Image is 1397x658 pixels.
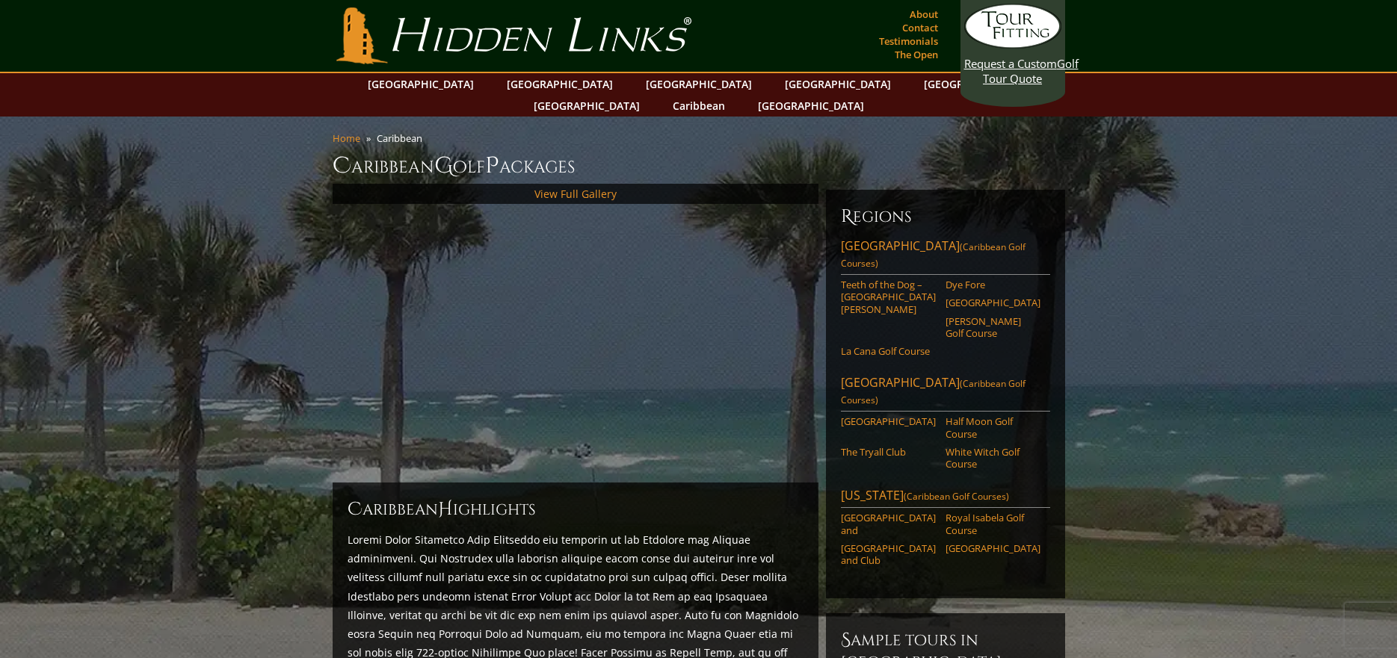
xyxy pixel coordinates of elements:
[434,151,453,181] span: G
[526,95,647,117] a: [GEOGRAPHIC_DATA]
[841,542,936,567] a: [GEOGRAPHIC_DATA] and Club
[333,151,1065,181] h1: Caribbean olf ackages
[946,446,1040,471] a: White Witch Golf Course
[841,415,936,427] a: [GEOGRAPHIC_DATA]
[841,446,936,458] a: The Tryall Club
[348,497,804,521] h2: Caribbean ighlights
[904,490,1009,503] span: (Caribbean Golf Courses)
[841,487,1050,508] a: [US_STATE](Caribbean Golf Courses)
[841,512,936,536] a: [GEOGRAPHIC_DATA] and
[841,374,1050,412] a: [GEOGRAPHIC_DATA](Caribbean Golf Courses)
[534,187,617,201] a: View Full Gallery
[964,56,1057,71] span: Request a Custom
[841,238,1050,275] a: [GEOGRAPHIC_DATA](Caribbean Golf Courses)
[946,415,1040,440] a: Half Moon Golf Course
[360,73,481,95] a: [GEOGRAPHIC_DATA]
[906,4,942,25] a: About
[438,497,453,521] span: H
[946,315,1040,340] a: [PERSON_NAME] Golf Course
[946,512,1040,536] a: Royal Isabela Golf Course
[499,73,620,95] a: [GEOGRAPHIC_DATA]
[777,73,898,95] a: [GEOGRAPHIC_DATA]
[946,542,1040,554] a: [GEOGRAPHIC_DATA]
[898,17,942,38] a: Contact
[875,31,942,52] a: Testimonials
[638,73,759,95] a: [GEOGRAPHIC_DATA]
[377,131,428,145] li: Caribbean
[841,377,1026,406] span: (Caribbean Golf Courses)
[841,345,936,357] a: La Cana Golf Course
[946,279,1040,291] a: Dye Fore
[841,240,1026,270] span: (Caribbean Golf Courses)
[485,151,499,181] span: P
[841,205,1050,229] h6: Regions
[946,297,1040,308] a: [GEOGRAPHIC_DATA]
[665,95,733,117] a: Caribbean
[964,4,1061,86] a: Request a CustomGolf Tour Quote
[750,95,872,117] a: [GEOGRAPHIC_DATA]
[841,279,936,315] a: Teeth of the Dog – [GEOGRAPHIC_DATA][PERSON_NAME]
[333,131,360,145] a: Home
[916,73,1037,95] a: [GEOGRAPHIC_DATA]
[891,44,942,65] a: The Open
